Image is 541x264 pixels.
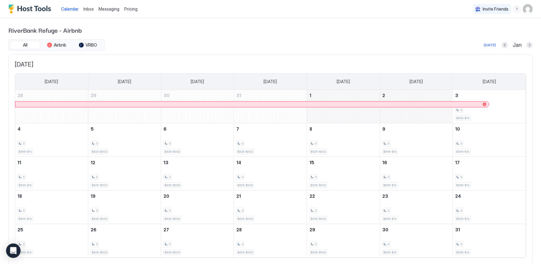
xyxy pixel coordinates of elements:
[455,160,460,165] span: 17
[383,217,397,221] span: $895-$1k
[164,183,180,187] span: $825-$932
[169,209,170,213] span: 3
[164,160,168,165] span: 13
[309,126,312,132] span: 8
[83,6,94,11] span: Inbox
[124,6,138,12] span: Pricing
[96,242,98,246] span: 3
[88,123,161,135] a: January 5, 2026
[331,73,356,90] a: Thursday
[88,157,161,191] td: January 12, 2026
[15,157,88,191] td: January 11, 2026
[164,250,180,254] span: $825-$932
[453,90,526,123] td: January 3, 2026
[234,90,306,101] a: December 31, 2025
[236,126,239,132] span: 7
[88,191,161,202] a: January 19, 2026
[10,41,40,49] button: All
[241,209,243,213] span: 3
[403,73,429,90] a: Friday
[380,157,452,191] td: January 16, 2026
[234,191,307,224] td: January 21, 2026
[453,191,526,224] td: January 24, 2026
[453,123,526,157] td: January 10, 2026
[88,224,161,258] td: January 26, 2026
[307,123,380,135] a: January 8, 2026
[23,175,24,179] span: 3
[18,126,21,132] span: 4
[410,79,423,84] span: [DATE]
[483,6,508,12] span: Invite Friends
[337,79,350,84] span: [DATE]
[15,61,526,68] span: [DATE]
[169,142,170,145] span: 3
[456,116,470,120] span: $895-$1k
[483,79,496,84] span: [DATE]
[8,5,54,14] a: Host Tools Logo
[18,194,22,199] span: 18
[164,150,180,154] span: $825-$932
[307,191,380,202] a: January 22, 2026
[234,157,307,191] td: January 14, 2026
[91,160,95,165] span: 12
[54,42,66,48] span: Airbnb
[88,90,161,101] a: December 29, 2025
[380,224,452,235] a: January 30, 2026
[15,123,88,135] a: January 4, 2026
[164,93,170,98] span: 30
[92,217,107,221] span: $825-$932
[23,142,24,145] span: 3
[39,73,64,90] a: Sunday
[460,242,462,246] span: 3
[453,157,526,168] a: January 17, 2026
[164,126,167,132] span: 6
[161,224,234,235] a: January 27, 2026
[307,123,380,157] td: January 8, 2026
[234,224,306,235] a: January 28, 2026
[234,191,306,202] a: January 21, 2026
[237,217,253,221] span: $825-$932
[164,194,169,199] span: 20
[161,191,234,224] td: January 20, 2026
[161,90,234,123] td: December 30, 2025
[41,41,72,49] button: Airbnb
[380,90,452,101] a: January 2, 2026
[18,150,32,154] span: $895-$1k
[96,175,98,179] span: 3
[380,191,452,224] td: January 23, 2026
[15,157,88,168] a: January 11, 2026
[23,209,24,213] span: 3
[164,227,169,232] span: 27
[169,242,170,246] span: 3
[382,227,388,232] span: 30
[234,224,307,258] td: January 28, 2026
[61,6,79,11] span: Calendar
[91,126,94,132] span: 5
[18,227,23,232] span: 25
[380,191,452,202] a: January 23, 2026
[315,209,316,213] span: 3
[99,6,119,12] a: Messaging
[88,191,161,224] td: January 19, 2026
[383,150,397,154] span: $895-$1k
[236,160,241,165] span: 14
[73,41,103,49] button: VRBO
[18,183,32,187] span: $895-$1k
[453,191,526,202] a: January 24, 2026
[513,5,520,13] div: menu
[382,93,385,98] span: 2
[382,194,388,199] span: 23
[86,42,97,48] span: VRBO
[88,224,161,235] a: January 26, 2026
[241,142,243,145] span: 3
[18,93,23,98] span: 28
[169,175,170,179] span: 3
[309,227,315,232] span: 29
[264,79,277,84] span: [DATE]
[456,150,470,154] span: $895-$1k
[61,6,79,12] a: Calendar
[307,157,380,168] a: January 15, 2026
[191,79,204,84] span: [DATE]
[460,142,462,145] span: 3
[185,73,210,90] a: Tuesday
